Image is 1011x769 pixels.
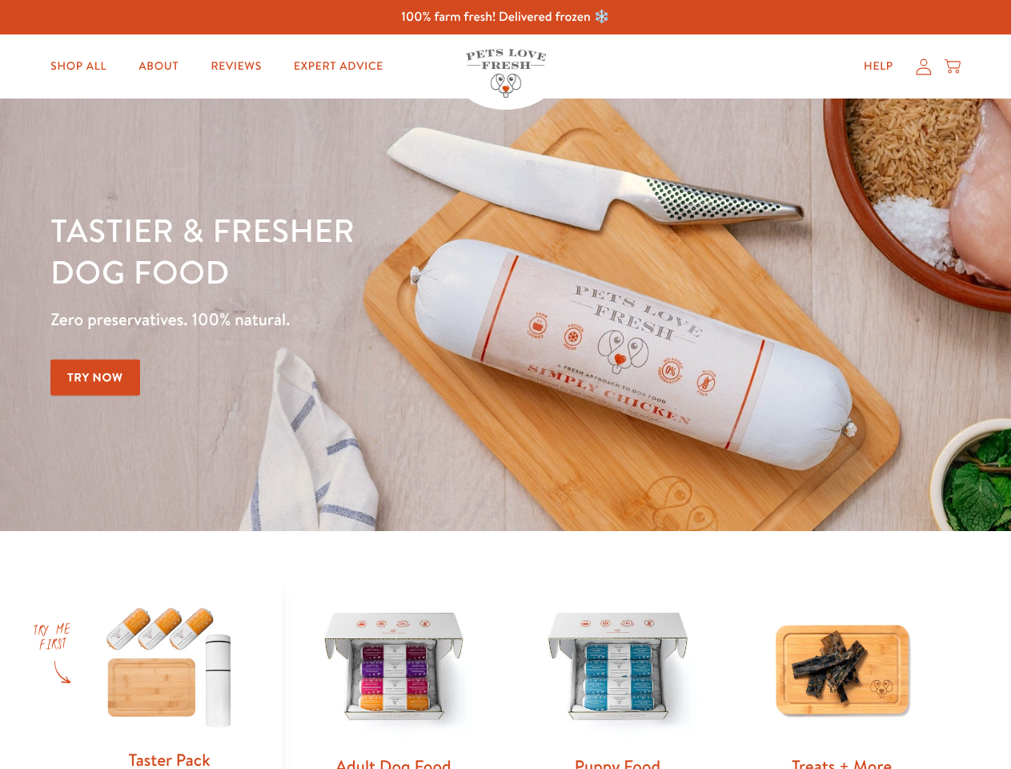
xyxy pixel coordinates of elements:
a: Help [851,50,906,83]
h1: Tastier & fresher dog food [50,209,657,292]
a: Shop All [38,50,119,83]
a: Reviews [198,50,274,83]
a: Try Now [50,360,140,396]
p: Zero preservatives. 100% natural. [50,305,657,334]
a: Expert Advice [281,50,396,83]
a: About [126,50,191,83]
img: Pets Love Fresh [466,49,546,98]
